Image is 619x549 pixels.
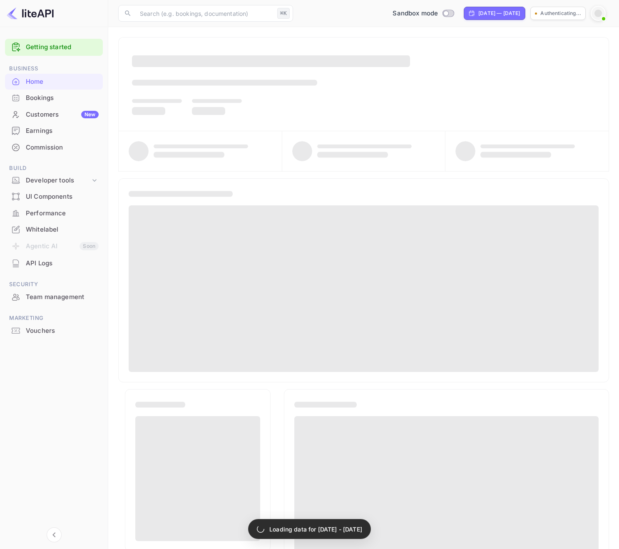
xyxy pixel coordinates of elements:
[269,525,362,534] p: Loading data for [DATE] - [DATE]
[5,107,103,123] div: CustomersNew
[393,9,438,18] span: Sandbox mode
[26,259,99,268] div: API Logs
[26,176,90,185] div: Developer tools
[26,42,99,52] a: Getting started
[5,205,103,222] div: Performance
[540,10,581,17] p: Authenticating...
[135,5,274,22] input: Search (e.g. bookings, documentation)
[5,323,103,338] a: Vouchers
[5,255,103,271] a: API Logs
[81,111,99,118] div: New
[26,93,99,103] div: Bookings
[47,527,62,542] button: Collapse navigation
[5,222,103,237] a: Whitelabel
[26,209,99,218] div: Performance
[5,64,103,73] span: Business
[26,326,99,336] div: Vouchers
[5,323,103,339] div: Vouchers
[5,90,103,106] div: Bookings
[5,289,103,304] a: Team management
[5,280,103,289] span: Security
[26,143,99,152] div: Commission
[26,292,99,302] div: Team management
[5,189,103,205] div: UI Components
[5,255,103,272] div: API Logs
[26,110,99,120] div: Customers
[5,107,103,122] a: CustomersNew
[5,222,103,238] div: Whitelabel
[5,140,103,155] a: Commission
[5,90,103,105] a: Bookings
[277,8,290,19] div: ⌘K
[5,189,103,204] a: UI Components
[5,74,103,89] a: Home
[5,123,103,138] a: Earnings
[5,164,103,173] span: Build
[5,123,103,139] div: Earnings
[464,7,525,20] div: Click to change the date range period
[5,74,103,90] div: Home
[478,10,520,17] div: [DATE] — [DATE]
[5,314,103,323] span: Marketing
[26,225,99,235] div: Whitelabel
[26,192,99,202] div: UI Components
[7,7,54,20] img: LiteAPI logo
[389,9,457,18] div: Switch to Production mode
[5,205,103,221] a: Performance
[5,140,103,156] div: Commission
[5,39,103,56] div: Getting started
[26,77,99,87] div: Home
[5,173,103,188] div: Developer tools
[26,126,99,136] div: Earnings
